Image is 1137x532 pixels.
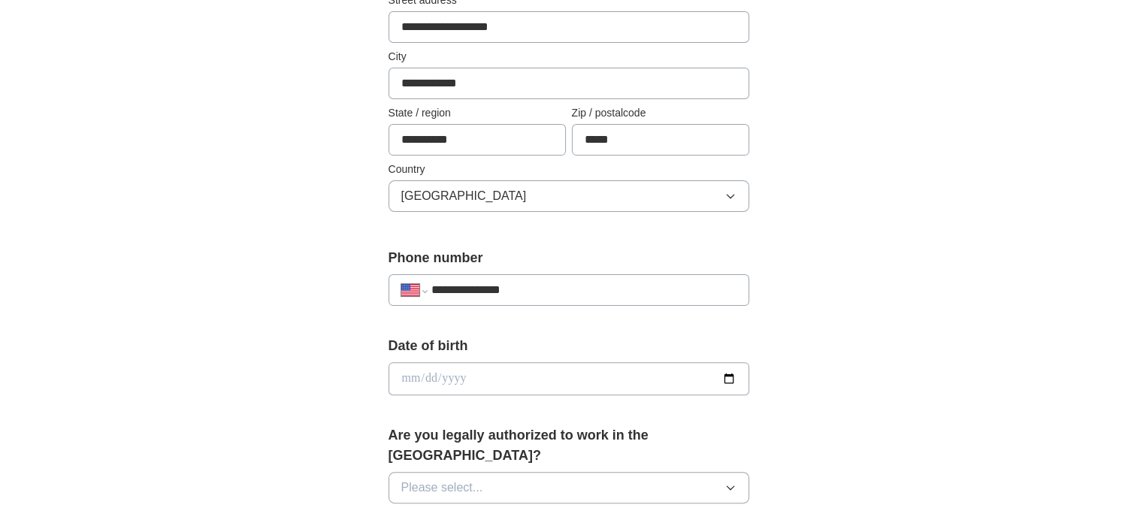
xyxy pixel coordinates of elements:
[389,180,749,212] button: [GEOGRAPHIC_DATA]
[389,425,749,466] label: Are you legally authorized to work in the [GEOGRAPHIC_DATA]?
[389,105,566,121] label: State / region
[389,336,749,356] label: Date of birth
[389,162,749,177] label: Country
[389,248,749,268] label: Phone number
[389,49,749,65] label: City
[401,479,483,497] span: Please select...
[389,472,749,503] button: Please select...
[572,105,749,121] label: Zip / postalcode
[401,187,527,205] span: [GEOGRAPHIC_DATA]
